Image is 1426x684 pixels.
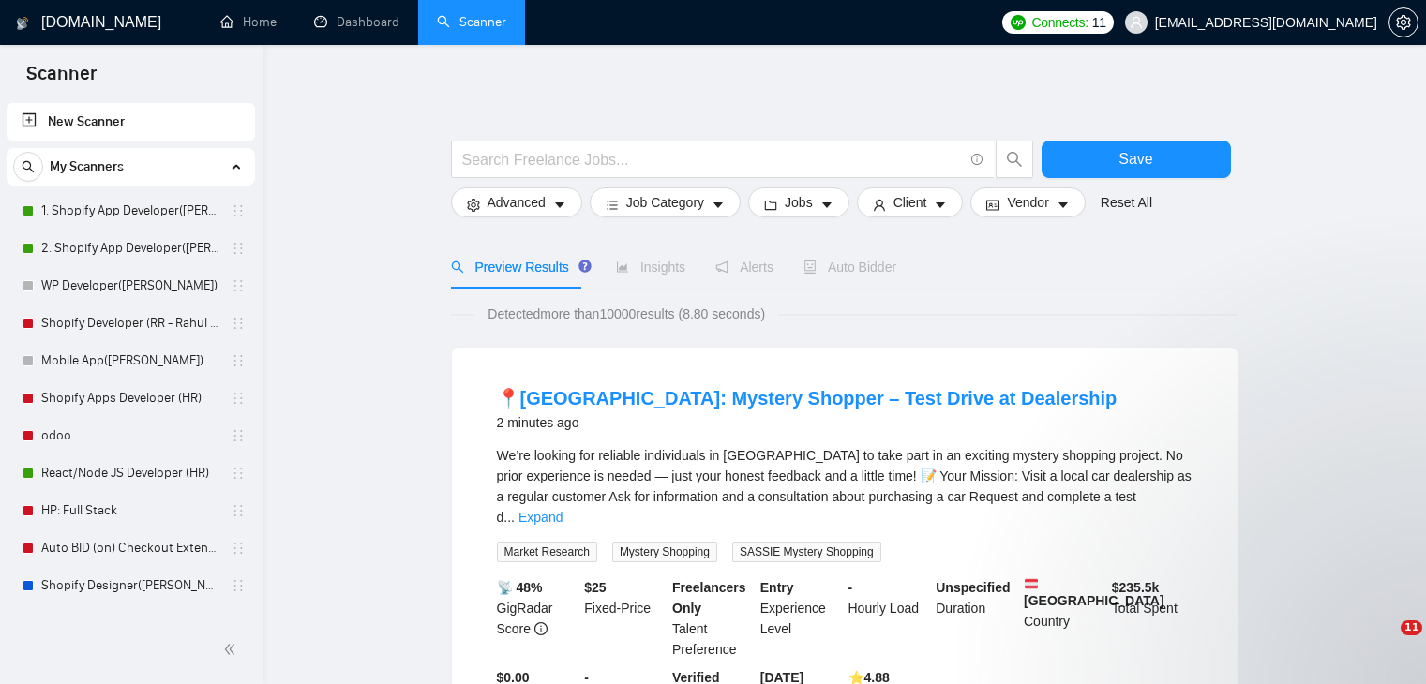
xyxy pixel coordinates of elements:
div: GigRadar Score [493,577,581,660]
span: holder [231,503,246,518]
span: info-circle [534,622,548,635]
a: 📍[GEOGRAPHIC_DATA]: Mystery Shopper – Test Drive at Dealership [497,388,1118,409]
img: logo [16,8,29,38]
a: Custom Shopify Development (RR - Radhika R) [41,604,219,642]
span: search [451,260,464,274]
span: 11 [1092,12,1106,33]
span: My Scanners [50,148,124,186]
a: Reset All [1101,192,1152,213]
input: Search Freelance Jobs... [462,148,963,171]
span: search [14,160,42,173]
img: upwork-logo.png [1011,15,1026,30]
div: We’re looking for reliable individuals in Czech Republic to take part in an exciting mystery shop... [497,445,1193,528]
img: 🇦🇹 [1025,577,1038,590]
div: Hourly Load [845,577,933,660]
span: caret-down [1057,198,1070,212]
div: Tooltip anchor [577,258,593,275]
b: Unspecified [936,580,1010,595]
span: caret-down [934,198,947,212]
button: idcardVendorcaret-down [970,187,1085,217]
span: Client [893,192,927,213]
button: setting [1388,7,1418,37]
span: area-chart [616,260,629,274]
a: searchScanner [437,14,506,30]
span: bars [606,198,619,212]
a: 2. Shopify App Developer([PERSON_NAME]) [41,230,219,267]
span: idcard [986,198,999,212]
b: [GEOGRAPHIC_DATA] [1024,577,1164,608]
span: holder [231,278,246,293]
span: robot [803,260,817,274]
div: 2 minutes ago [497,411,1118,434]
span: caret-down [553,198,566,212]
span: Scanner [11,60,112,99]
button: barsJob Categorycaret-down [590,187,741,217]
span: holder [231,391,246,406]
span: user [1130,16,1143,29]
a: setting [1388,15,1418,30]
div: Total Spent [1108,577,1196,660]
span: caret-down [712,198,725,212]
span: SASSIE Mystery Shopping [732,542,881,562]
button: userClientcaret-down [857,187,964,217]
span: Vendor [1007,192,1048,213]
li: New Scanner [7,103,255,141]
span: holder [231,578,246,593]
span: holder [231,466,246,481]
span: info-circle [971,154,983,166]
div: Country [1020,577,1108,660]
a: Shopify Developer (RR - Rahul R) [41,305,219,342]
span: Alerts [715,260,773,275]
span: setting [467,198,480,212]
a: Mobile App([PERSON_NAME]) [41,342,219,379]
span: 11 [1401,620,1422,635]
span: Insights [616,260,685,275]
span: holder [231,353,246,368]
span: double-left [223,640,242,659]
b: $ 25 [584,580,606,595]
span: Detected more than 10000 results (8.80 seconds) [474,304,778,324]
button: folderJobscaret-down [748,187,849,217]
span: Jobs [785,192,813,213]
button: settingAdvancedcaret-down [451,187,582,217]
b: Entry [760,580,794,595]
span: folder [764,198,777,212]
a: homeHome [220,14,277,30]
span: user [873,198,886,212]
a: New Scanner [22,103,240,141]
span: holder [231,241,246,256]
span: Mystery Shopping [612,542,717,562]
span: Save [1118,147,1152,171]
button: search [13,152,43,182]
span: notification [715,260,728,274]
a: Auto BID (on) Checkout Extension Shopify - RR [41,529,219,567]
a: dashboardDashboard [314,14,399,30]
span: holder [231,541,246,556]
a: WP Developer([PERSON_NAME]) [41,267,219,305]
a: Shopify Apps Developer (HR) [41,379,219,417]
span: setting [1389,15,1418,30]
a: 1. Shopify App Developer([PERSON_NAME]) [41,192,219,230]
span: holder [231,203,246,218]
a: Expand [518,510,563,525]
a: odoo [41,417,219,454]
span: holder [231,428,246,443]
span: Market Research [497,542,597,562]
span: Auto Bidder [803,260,896,275]
span: search [997,151,1032,168]
a: Shopify Designer([PERSON_NAME]) [41,567,219,604]
span: holder [231,316,246,331]
b: Freelancers Only [672,580,746,616]
b: 📡 48% [497,580,543,595]
div: Duration [932,577,1020,660]
span: ... [503,510,515,525]
button: search [996,141,1033,178]
div: Talent Preference [668,577,757,660]
button: Save [1042,141,1231,178]
a: HP: Full Stack [41,492,219,529]
span: Job Category [626,192,704,213]
iframe: Intercom live chat [1362,620,1407,665]
div: Fixed-Price [580,577,668,660]
div: Experience Level [757,577,845,660]
b: - [848,580,853,595]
